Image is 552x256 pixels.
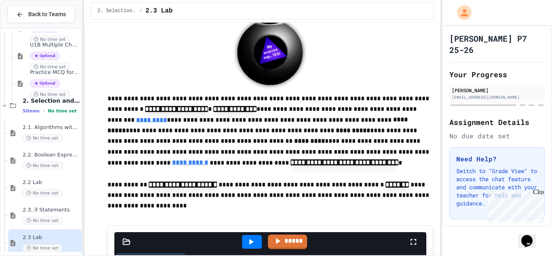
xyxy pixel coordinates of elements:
[456,154,538,164] h3: Need Help?
[30,42,80,49] span: U1B Multiple Choice Exercises(1.9-1.15)
[30,52,60,60] span: Optional
[456,167,538,207] p: Switch to "Grade View" to access the chat feature and communicate with your teacher for help and ...
[3,3,56,51] div: Chat with us now!Close
[23,234,80,241] span: 2.3 Lab
[23,134,62,142] span: No time set
[23,108,40,114] span: 5 items
[97,8,136,14] span: 2. Selection and Iteration
[449,116,545,128] h2: Assignment Details
[485,188,544,223] iframe: chat widget
[449,33,545,55] h1: [PERSON_NAME] P7 25-26
[23,124,80,131] span: 2.1. Algorithms with Selection and Repetition
[23,207,80,214] span: 2.3. if Statements
[452,87,542,94] div: [PERSON_NAME]
[30,91,70,98] span: No time set
[43,108,44,114] span: •
[23,189,62,197] span: No time set
[23,179,80,186] span: 2.2 Lab
[139,8,142,14] span: /
[48,108,77,114] span: No time set
[518,224,544,248] iframe: chat widget
[23,162,62,169] span: No time set
[23,244,62,252] span: No time set
[7,6,75,23] button: Back to Teams
[30,69,80,76] span: Practice MCQ for Objects (1.12-1.14)
[449,3,474,22] div: My Account
[449,131,545,141] div: No due date set
[145,6,173,16] span: 2.3 Lab
[449,69,545,80] h2: Your Progress
[30,36,70,43] span: No time set
[23,152,80,159] span: 2.2. Boolean Expressions
[23,217,62,224] span: No time set
[23,97,80,104] span: 2. Selection and Iteration
[452,94,542,100] div: [EMAIL_ADDRESS][DOMAIN_NAME]
[28,10,66,19] span: Back to Teams
[30,79,60,87] span: Optional
[30,63,70,71] span: No time set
